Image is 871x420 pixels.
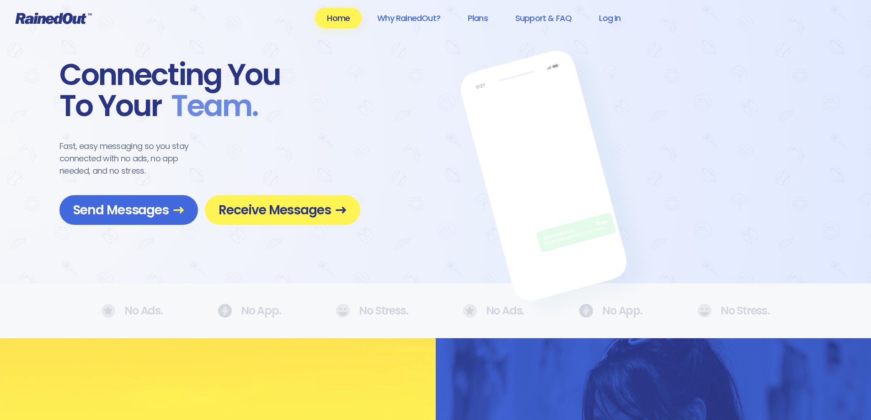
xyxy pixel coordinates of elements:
span: 15m ago [576,148,603,164]
a: Support & FAQ [503,8,583,28]
a: Log In [587,8,632,28]
div: We will play at the [GEOGRAPHIC_DATA]. Wear white, be at the field by 5pm. [488,157,606,197]
div: Park & Rec U9 B Baseball [486,148,604,188]
img: No Ads. [102,304,115,318]
span: 2m ago [579,101,605,116]
img: No Ads. [579,304,593,318]
img: No Ads. [463,304,477,318]
a: Home [315,8,362,28]
div: No Ads. [463,304,524,318]
img: No Ads. [336,304,350,318]
div: We ARE having practice [DATE] as the sun is finally out. [513,198,631,238]
div: No Ads. [102,304,163,318]
img: No Ads. [218,304,232,318]
a: Receive Messages [205,195,360,225]
span: Receive Messages [219,202,347,218]
div: Youth winter league games ON. Recommend running shoes/sneakers for players as option for footwear. [490,110,608,150]
span: Team . [162,90,258,122]
a: Why RainedOut? [365,8,452,28]
div: No App. [579,304,642,318]
div: No Stress. [336,304,408,318]
div: No App. [218,304,281,318]
a: Plans [456,8,500,28]
img: No Ads. [697,304,711,318]
div: U12 G Soccer United [487,101,605,141]
div: Girls Travel Soccer [511,189,629,229]
div: Connecting You To Your [59,59,360,122]
span: 3h ago [605,189,628,204]
div: No Stress. [697,304,769,318]
span: Send Messages [73,202,184,218]
div: Fast, easy messaging so you stay connected with no ads, no app needed, and no stress. [59,140,206,177]
a: Send Messages [59,195,198,225]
